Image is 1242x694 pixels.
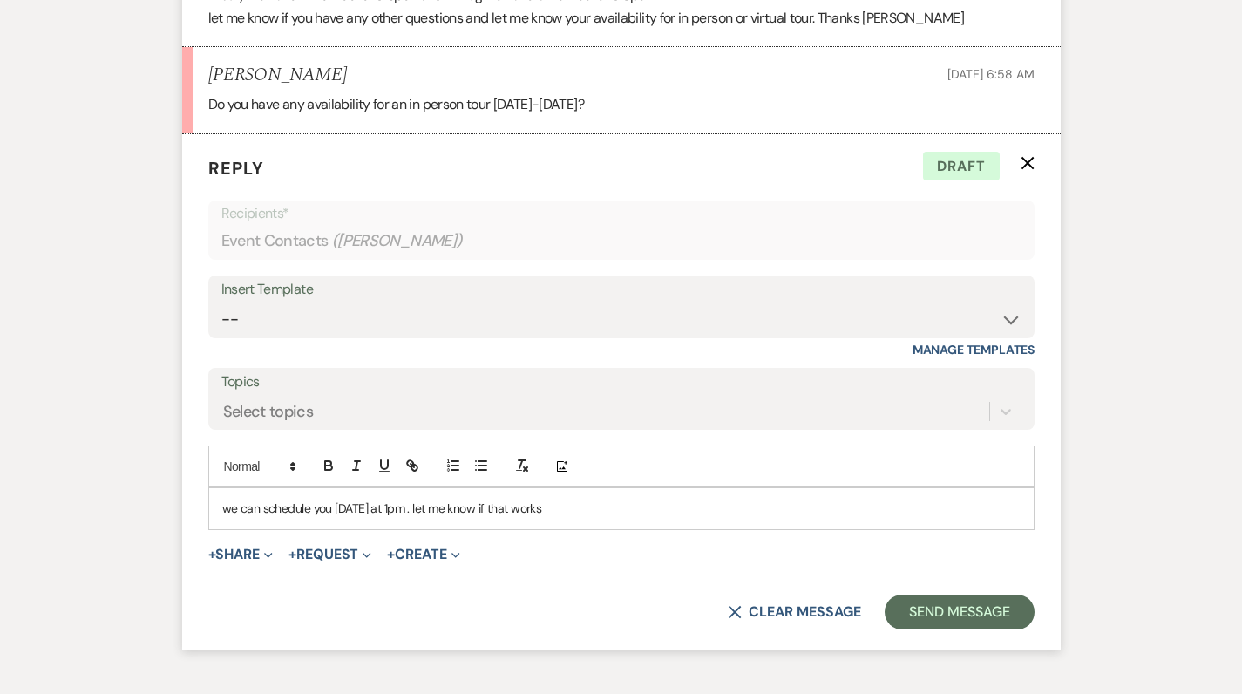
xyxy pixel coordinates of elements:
[221,370,1021,395] label: Topics
[208,7,1035,30] p: let me know if you have any other questions and let me know your availability for in person or vi...
[222,499,1021,518] p: we can schedule you [DATE] at 1pm . let me know if that works
[923,152,1000,181] span: Draft
[208,548,216,561] span: +
[223,400,314,424] div: Select topics
[221,277,1021,303] div: Insert Template
[221,224,1021,258] div: Event Contacts
[208,65,347,86] h5: [PERSON_NAME]
[332,229,463,253] span: ( [PERSON_NAME] )
[208,93,1035,116] p: Do you have any availability for an in person tour [DATE]-[DATE]?
[288,548,371,561] button: Request
[387,548,395,561] span: +
[288,548,296,561] span: +
[208,157,264,180] span: Reply
[728,605,860,619] button: Clear message
[387,548,459,561] button: Create
[885,595,1034,629] button: Send Message
[913,342,1035,357] a: Manage Templates
[221,202,1021,225] p: Recipients*
[947,66,1034,82] span: [DATE] 6:58 AM
[208,548,274,561] button: Share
